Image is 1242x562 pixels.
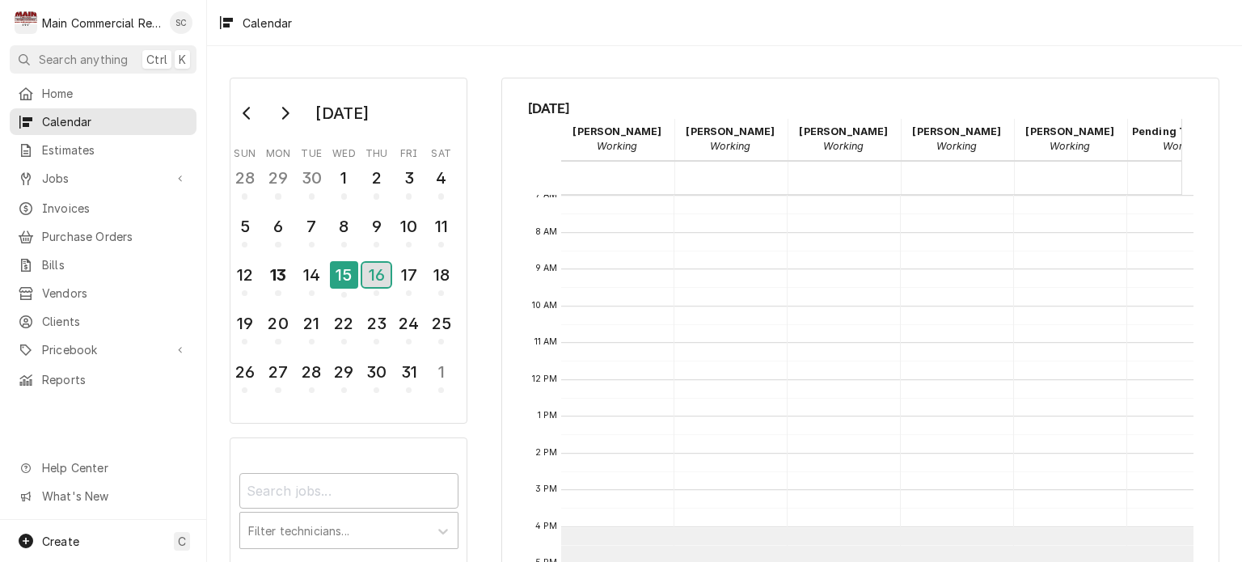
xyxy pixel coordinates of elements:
[361,142,393,161] th: Thursday
[232,214,257,239] div: 5
[261,142,295,161] th: Monday
[364,360,389,384] div: 30
[396,214,421,239] div: 10
[42,256,188,273] span: Bills
[239,473,458,509] input: Search jobs...
[42,535,79,548] span: Create
[179,51,186,68] span: K
[1163,140,1203,152] em: Working
[674,119,788,159] div: Dorian Wertz - Working
[1050,140,1090,152] em: Working
[42,142,188,158] span: Estimates
[572,125,661,137] strong: [PERSON_NAME]
[42,285,188,302] span: Vendors
[364,311,389,336] div: 23
[10,366,196,393] a: Reports
[265,214,290,239] div: 6
[265,166,290,190] div: 29
[396,360,421,384] div: 31
[332,360,357,384] div: 29
[42,170,164,187] span: Jobs
[10,195,196,222] a: Invoices
[528,299,562,312] span: 10 AM
[299,360,324,384] div: 28
[10,336,196,363] a: Go to Pricebook
[299,166,324,190] div: 30
[230,78,467,424] div: Calendar Day Picker
[42,313,188,330] span: Clients
[10,165,196,192] a: Go to Jobs
[10,251,196,278] a: Bills
[265,311,290,336] div: 20
[901,119,1014,159] div: Mike Marchese - Working
[10,80,196,107] a: Home
[534,409,562,422] span: 1 PM
[15,11,37,34] div: Main Commercial Refrigeration Service's Avatar
[531,446,562,459] span: 2 PM
[332,214,357,239] div: 8
[229,142,261,161] th: Sunday
[310,99,374,127] div: [DATE]
[178,533,186,550] span: C
[332,311,357,336] div: 22
[823,140,864,152] em: Working
[299,214,324,239] div: 7
[10,45,196,74] button: Search anythingCtrlK
[42,85,188,102] span: Home
[10,108,196,135] a: Calendar
[1127,119,1240,159] div: Pending Technician - Working
[1025,125,1114,137] strong: [PERSON_NAME]
[330,261,358,289] div: 15
[10,454,196,481] a: Go to Help Center
[531,262,562,275] span: 9 AM
[42,228,188,245] span: Purchase Orders
[42,341,164,358] span: Pricebook
[10,223,196,250] a: Purchase Orders
[425,142,458,161] th: Saturday
[788,119,901,159] div: Dylan Crawford - Working
[42,459,187,476] span: Help Center
[429,214,454,239] div: 11
[170,11,192,34] div: Sharon Campbell's Avatar
[42,371,188,388] span: Reports
[232,311,257,336] div: 19
[531,226,562,239] span: 8 AM
[936,140,977,152] em: Working
[42,113,188,130] span: Calendar
[232,166,257,190] div: 28
[710,140,750,152] em: Working
[268,100,301,126] button: Go to next month
[10,308,196,335] a: Clients
[170,11,192,34] div: SC
[231,100,264,126] button: Go to previous month
[362,263,391,287] div: 16
[532,188,562,201] span: 7 AM
[912,125,1001,137] strong: [PERSON_NAME]
[799,125,888,137] strong: [PERSON_NAME]
[10,483,196,509] a: Go to What's New
[561,119,674,159] div: Caleb Gorton - Working
[10,137,196,163] a: Estimates
[686,125,775,137] strong: [PERSON_NAME]
[42,200,188,217] span: Invoices
[396,311,421,336] div: 24
[396,263,421,287] div: 17
[265,263,290,287] div: 13
[364,214,389,239] div: 9
[232,360,257,384] div: 26
[429,360,454,384] div: 1
[429,166,454,190] div: 4
[265,360,290,384] div: 27
[528,98,1193,119] span: [DATE]
[299,311,324,336] div: 21
[597,140,637,152] em: Working
[393,142,425,161] th: Friday
[396,166,421,190] div: 3
[295,142,327,161] th: Tuesday
[531,520,562,533] span: 4 PM
[232,263,257,287] div: 12
[327,142,360,161] th: Wednesday
[1014,119,1127,159] div: Parker Gilbert - Working
[42,488,187,505] span: What's New
[429,311,454,336] div: 25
